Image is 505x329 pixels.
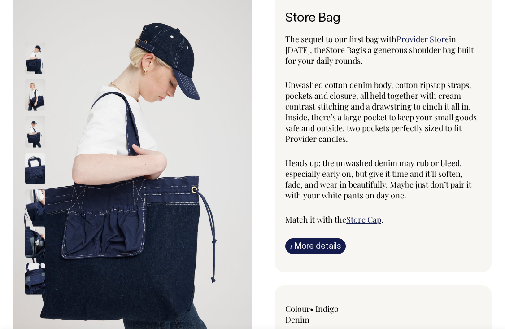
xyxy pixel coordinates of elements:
[326,44,360,55] span: Store Bag
[285,214,383,225] span: Match it with the .
[285,34,456,55] span: in [DATE], the
[25,263,45,294] img: indigo-denim
[285,238,346,254] a: iMore details
[290,241,292,250] span: i
[285,79,477,144] span: Unwashed cotton denim body, cotton ripstop straps, pockets and closure, all held together with cr...
[346,214,381,225] a: Store Cap
[25,79,45,110] img: indigo-denim
[285,12,481,26] h6: Store Bag
[25,116,45,147] img: indigo-denim
[285,34,396,44] span: The sequel to our first bag with
[285,44,474,66] span: is a generous shoulder bag built for your daily rounds.
[25,226,45,258] img: indigo-denim
[310,303,313,314] span: •
[25,153,45,184] img: indigo-denim
[25,189,45,221] img: indigo-denim
[396,34,449,44] a: Provider Store
[25,42,45,74] img: indigo-denim
[285,303,364,325] div: Colour
[285,303,339,325] label: Indigo Denim
[285,158,471,201] span: Heads up: the unwashed denim may rub or bleed, especially early on, but give it time and it’ll so...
